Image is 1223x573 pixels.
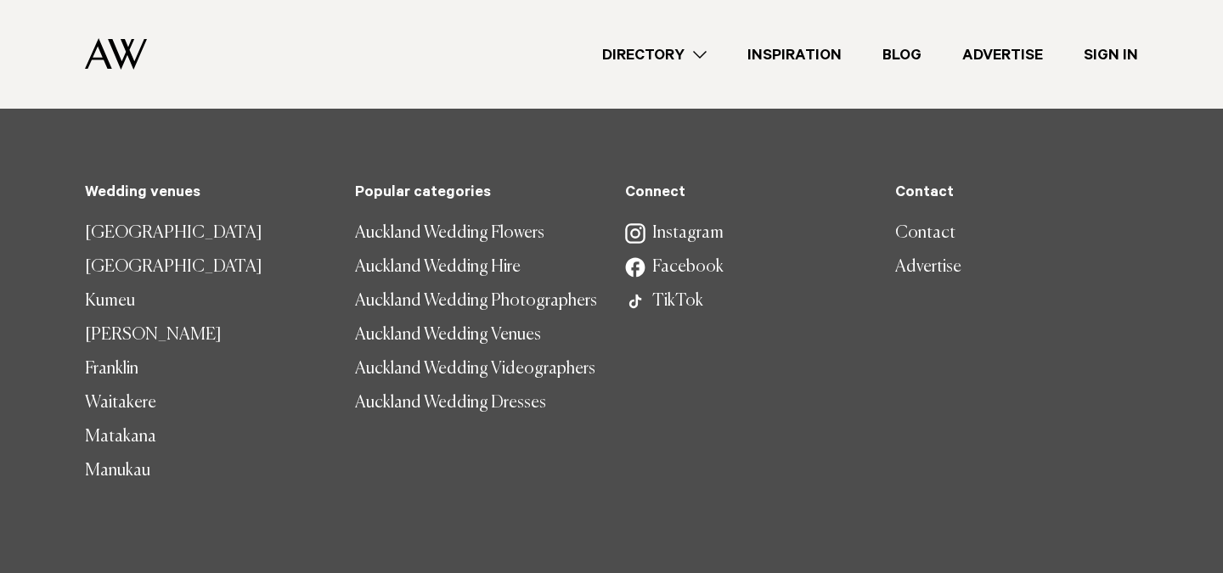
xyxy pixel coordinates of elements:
[355,386,598,420] a: Auckland Wedding Dresses
[625,185,868,203] h5: Connect
[355,185,598,203] h5: Popular categories
[862,43,942,66] a: Blog
[85,454,328,488] a: Manukau
[85,216,328,250] a: [GEOGRAPHIC_DATA]
[942,43,1063,66] a: Advertise
[727,43,862,66] a: Inspiration
[625,284,868,318] a: TikTok
[895,250,1138,284] a: Advertise
[625,216,868,250] a: Instagram
[355,318,598,352] a: Auckland Wedding Venues
[85,38,147,70] img: Auckland Weddings Logo
[355,250,598,284] a: Auckland Wedding Hire
[1063,43,1158,66] a: Sign In
[625,250,868,284] a: Facebook
[355,216,598,250] a: Auckland Wedding Flowers
[85,185,328,203] h5: Wedding venues
[895,216,1138,250] a: Contact
[85,318,328,352] a: [PERSON_NAME]
[582,43,727,66] a: Directory
[85,250,328,284] a: [GEOGRAPHIC_DATA]
[85,420,328,454] a: Matakana
[355,352,598,386] a: Auckland Wedding Videographers
[895,185,1138,203] h5: Contact
[85,352,328,386] a: Franklin
[85,386,328,420] a: Waitakere
[85,284,328,318] a: Kumeu
[355,284,598,318] a: Auckland Wedding Photographers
